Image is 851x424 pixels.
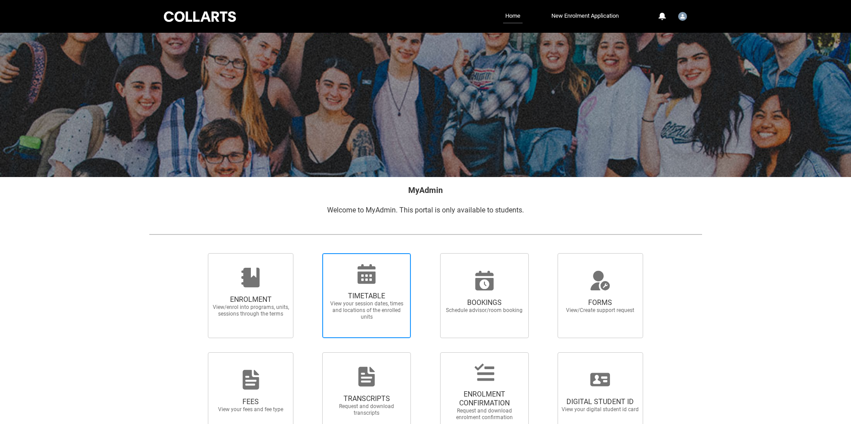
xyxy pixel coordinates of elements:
[212,295,290,304] span: ENROLMENT
[328,394,406,403] span: TRANSCRIPTS
[678,12,687,21] img: Student.nedgar.20230197
[212,304,290,317] span: View/enrol into programs, units, sessions through the terms
[328,292,406,301] span: TIMETABLE
[445,390,523,408] span: ENROLMENT CONFIRMATION
[328,403,406,416] span: Request and download transcripts
[212,406,290,413] span: View your fees and fee type
[445,298,523,307] span: BOOKINGS
[328,301,406,320] span: View your session dates, times and locations of the enrolled units
[561,397,639,406] span: DIGITAL STUDENT ID
[445,408,523,421] span: Request and download enrolment confirmation
[561,406,639,413] span: View your digital student id card
[676,8,689,23] button: User Profile Student.nedgar.20230197
[212,397,290,406] span: FEES
[561,298,639,307] span: FORMS
[149,184,702,196] h2: MyAdmin
[561,307,639,314] span: View/Create support request
[549,9,621,23] a: New Enrolment Application
[503,9,523,23] a: Home
[445,307,523,314] span: Schedule advisor/room booking
[327,206,524,214] span: Welcome to MyAdmin. This portal is only available to students.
